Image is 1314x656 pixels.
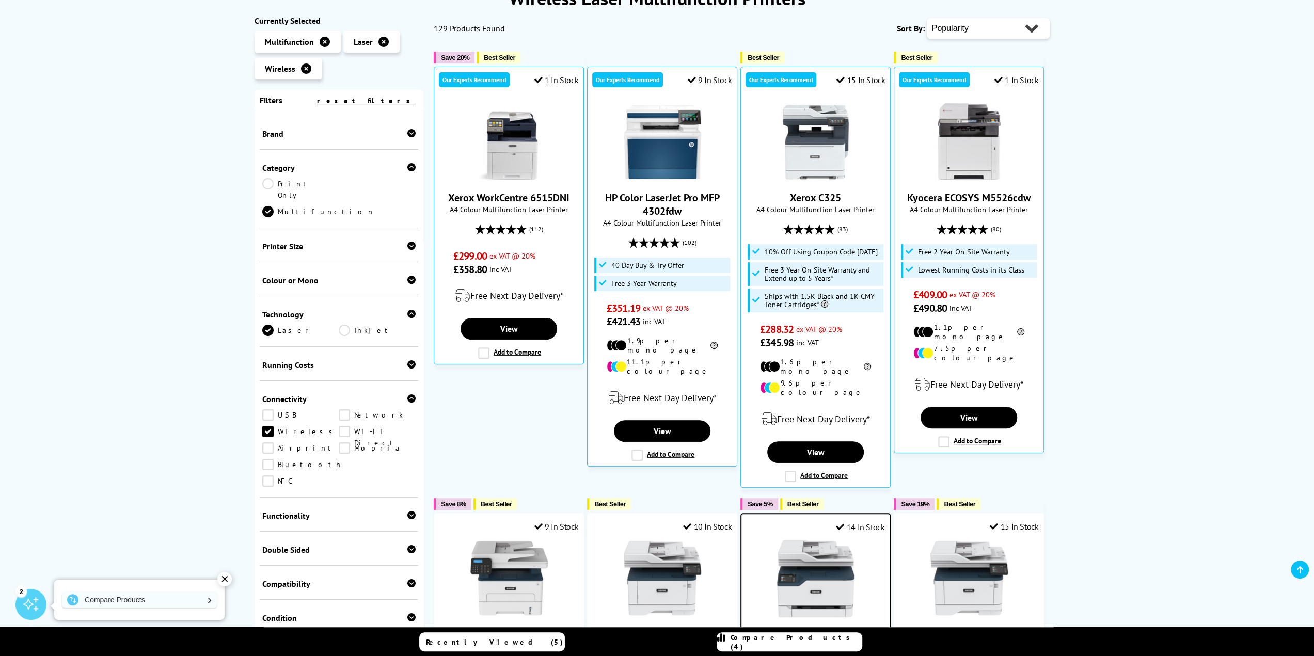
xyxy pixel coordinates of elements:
a: View [921,407,1017,428]
span: ex VAT @ 20% [796,324,842,334]
span: £358.80 [453,263,487,276]
a: reset filters [317,96,416,105]
img: Kyocera ECOSYS M5526cdw [930,103,1008,181]
a: Xerox B315 [624,609,701,619]
img: HP Color LaserJet Pro MFP 4302fdw [624,103,701,181]
span: Best Seller [481,500,512,508]
div: 10 In Stock [683,521,732,532]
a: Xerox C325 [777,172,854,183]
span: Sort By: [897,23,925,34]
a: View [767,441,863,463]
a: Compare Products [62,591,217,608]
span: A4 Colour Multifunction Laser Printer [899,204,1038,214]
button: Best Seller [587,498,631,510]
span: Save 20% [441,54,469,61]
div: Currently Selected [255,15,424,26]
a: Mopria [339,442,416,454]
span: ex VAT @ 20% [643,303,689,313]
a: HP Color LaserJet Pro MFP 4302fdw [605,191,720,218]
span: (102) [683,233,696,252]
a: Xerox B225 [470,609,548,619]
button: Best Seller [937,498,980,510]
div: ✕ [217,572,232,586]
span: ex VAT @ 20% [949,290,995,299]
label: Add to Compare [478,347,541,359]
img: Xerox WorkCentre 6515DNI [470,103,548,181]
img: Xerox C325 [777,103,854,181]
span: Lowest Running Costs in its Class [918,266,1024,274]
span: inc VAT [949,303,972,313]
span: £288.32 [760,323,794,336]
span: £345.98 [760,336,794,349]
a: Airprint [262,442,339,454]
span: (83) [837,219,848,239]
div: modal_delivery [746,405,885,434]
span: Multifunction [265,37,314,47]
div: 9 In Stock [687,75,732,85]
div: Running Costs [262,360,416,370]
a: Multifunction [262,206,375,217]
li: 1.1p per mono page [913,323,1024,341]
div: Condition [262,613,416,623]
a: Xerox WorkCentre 6515DNI [448,191,569,204]
span: Compare Products (4) [731,633,862,651]
a: Xerox B305 [930,609,1008,619]
span: Recently Viewed (5) [426,637,563,647]
div: 9 In Stock [534,521,578,532]
span: Free 2 Year On-Site Warranty [918,248,1010,256]
img: Xerox B225 [470,539,548,617]
span: Best Seller [944,500,975,508]
a: Bluetooth [262,459,343,470]
span: Wireless [265,63,295,74]
a: Kyocera ECOSYS M5526cdw [907,191,1031,204]
button: Best Seller [894,52,938,63]
div: 1 In Stock [534,75,578,85]
div: Double Sided [262,545,416,555]
a: Network [339,409,416,421]
div: Category [262,163,416,173]
div: Connectivity [262,394,416,404]
span: Best Seller [748,54,779,61]
li: 1.6p per mono page [760,357,871,376]
div: Our Experts Recommend [439,72,510,87]
a: View [614,420,710,442]
span: Save 5% [748,500,772,508]
span: (80) [991,219,1001,239]
a: Xerox WorkCentre 6515DNI [470,172,548,183]
a: Xerox C235 [777,609,854,619]
button: Save 8% [434,498,471,510]
span: 10% Off Using Coupon Code [DATE] [765,248,878,256]
button: Save 5% [740,498,778,510]
a: Kyocera ECOSYS M5526cdw [930,172,1008,183]
label: Add to Compare [631,450,694,461]
span: (112) [529,219,543,239]
a: Xerox C325 [790,191,841,204]
div: 15 In Stock [836,75,885,85]
img: Xerox B305 [930,539,1008,617]
div: modal_delivery [899,370,1038,399]
span: Best Seller [484,54,515,61]
span: Best Seller [901,54,932,61]
div: modal_delivery [439,281,578,310]
span: £409.00 [913,288,947,301]
span: inc VAT [796,338,819,347]
a: Wireless [262,426,339,437]
span: 40 Day Buy & Try Offer [611,261,684,269]
div: Printer Size [262,241,416,251]
button: Best Seller [477,52,520,63]
button: Save 20% [434,52,474,63]
span: £351.19 [607,301,640,315]
li: 1.9p per mono page [607,336,718,355]
img: Xerox B315 [624,539,701,617]
button: Best Seller [780,498,824,510]
div: 14 In Stock [836,522,884,532]
span: Save 19% [901,500,929,508]
img: Xerox C235 [777,540,854,617]
li: 7.5p per colour page [913,344,1024,362]
div: modal_delivery [593,383,732,412]
span: Save 8% [441,500,466,508]
div: Our Experts Recommend [899,72,970,87]
span: Free 3 Year On-Site Warranty and Extend up to 5 Years* [765,266,881,282]
button: Best Seller [473,498,517,510]
span: A4 Colour Multifunction Laser Printer [746,204,885,214]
